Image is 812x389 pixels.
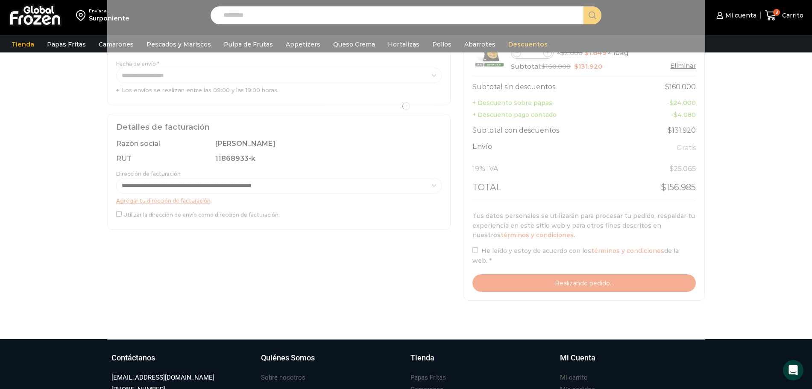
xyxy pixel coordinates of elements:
[111,352,252,372] a: Contáctanos
[560,372,588,383] a: Mi carrito
[111,373,214,382] h3: [EMAIL_ADDRESS][DOMAIN_NAME]
[410,352,551,372] a: Tienda
[7,36,38,52] a: Tienda
[261,352,315,363] h3: Quiénes Somos
[89,14,129,23] div: Surponiente
[783,360,803,380] div: Open Intercom Messenger
[76,8,89,23] img: address-field-icon.svg
[261,372,305,383] a: Sobre nosotros
[723,11,756,20] span: Mi cuenta
[560,352,595,363] h3: Mi Cuenta
[773,9,780,16] span: 8
[410,373,446,382] h3: Papas Fritas
[261,352,402,372] a: Quiénes Somos
[410,352,434,363] h3: Tienda
[714,7,756,24] a: Mi cuenta
[43,36,90,52] a: Papas Fritas
[111,352,155,363] h3: Contáctanos
[765,6,803,26] a: 8 Carrito
[560,373,588,382] h3: Mi carrito
[780,11,803,20] span: Carrito
[560,352,701,372] a: Mi Cuenta
[261,373,305,382] h3: Sobre nosotros
[410,372,446,383] a: Papas Fritas
[89,8,129,14] div: Enviar a
[94,36,138,52] a: Camarones
[111,372,214,383] a: [EMAIL_ADDRESS][DOMAIN_NAME]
